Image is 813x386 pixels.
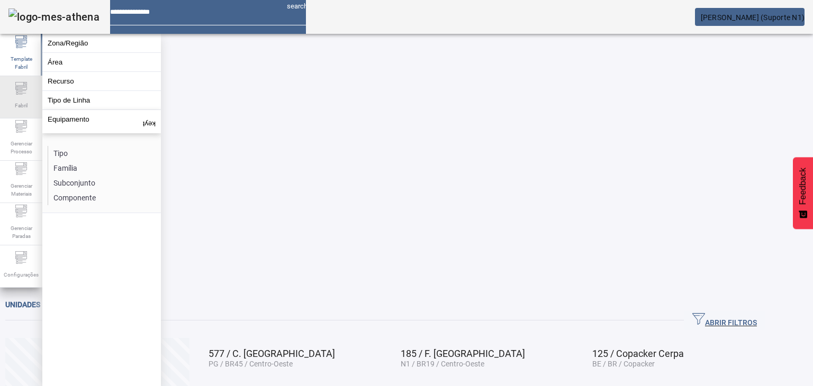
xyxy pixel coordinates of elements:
[42,53,161,71] button: Área
[798,168,808,205] span: Feedback
[793,157,813,229] button: Feedback - Mostrar pesquisa
[48,190,160,205] li: Componente
[5,136,37,159] span: Gerenciar Processo
[42,72,161,90] button: Recurso
[42,91,161,109] button: Tipo de Linha
[401,348,525,359] span: 185 / F. [GEOGRAPHIC_DATA]
[5,179,37,201] span: Gerenciar Materiais
[401,360,484,368] span: N1 / BR19 / Centro-Oeste
[1,268,42,282] span: Configurações
[143,115,156,128] mat-icon: keyboard_arrow_up
[701,13,805,22] span: [PERSON_NAME] (Suporte N1)
[684,311,765,330] button: ABRIR FILTROS
[692,313,757,328] span: ABRIR FILTROS
[5,300,40,309] span: Unidades
[209,348,335,359] span: 577 / C. [GEOGRAPHIC_DATA]
[592,360,655,368] span: BE / BR / Copacker
[48,176,160,190] li: Subconjunto
[5,52,37,74] span: Template Fabril
[42,34,161,52] button: Zona/Região
[48,161,160,176] li: Família
[12,98,31,113] span: Fabril
[5,221,37,243] span: Gerenciar Paradas
[48,146,160,161] li: Tipo
[209,360,293,368] span: PG / BR45 / Centro-Oeste
[592,348,684,359] span: 125 / Copacker Cerpa
[42,110,161,133] button: Equipamento
[8,8,100,25] img: logo-mes-athena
